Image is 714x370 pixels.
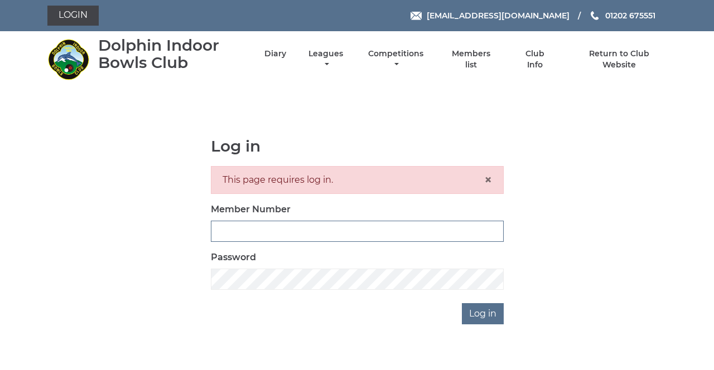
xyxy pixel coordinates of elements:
a: Diary [264,48,286,59]
img: Dolphin Indoor Bowls Club [47,38,89,80]
button: Close [484,173,492,187]
h1: Log in [211,138,504,155]
a: Login [47,6,99,26]
a: Return to Club Website [572,48,667,70]
span: × [484,172,492,188]
div: Dolphin Indoor Bowls Club [98,37,245,71]
img: Phone us [591,11,599,20]
label: Member Number [211,203,291,216]
a: Phone us 01202 675551 [589,9,655,22]
a: Email [EMAIL_ADDRESS][DOMAIN_NAME] [411,9,570,22]
a: Competitions [365,48,426,70]
img: Email [411,12,422,20]
a: Club Info [517,48,553,70]
a: Members list [446,48,497,70]
span: 01202 675551 [605,11,655,21]
div: This page requires log in. [211,166,504,194]
label: Password [211,251,256,264]
span: [EMAIL_ADDRESS][DOMAIN_NAME] [427,11,570,21]
input: Log in [462,303,504,324]
a: Leagues [306,48,346,70]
